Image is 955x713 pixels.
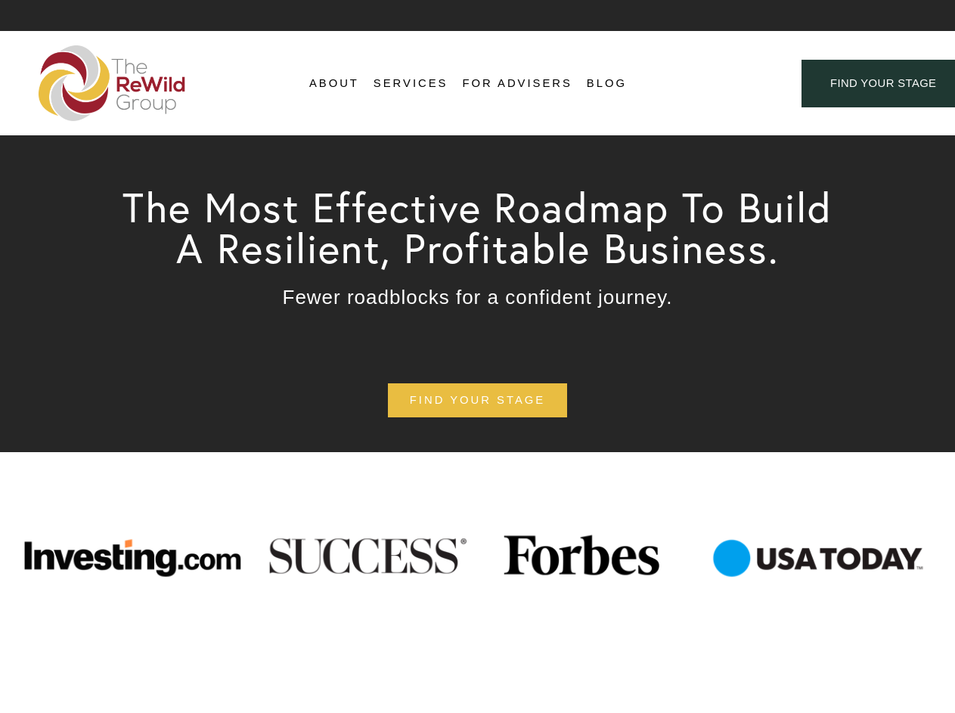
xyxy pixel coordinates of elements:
a: For Advisers [462,73,572,95]
a: folder dropdown [309,73,359,95]
span: Fewer roadblocks for a confident journey. [283,286,673,308]
img: The ReWild Group [39,45,187,121]
span: Services [374,73,448,94]
span: About [309,73,359,94]
span: The Most Effective Roadmap To Build A Resilient, Profitable Business. [122,181,845,274]
a: Blog [587,73,627,95]
a: folder dropdown [374,73,448,95]
a: find your stage [388,383,567,417]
